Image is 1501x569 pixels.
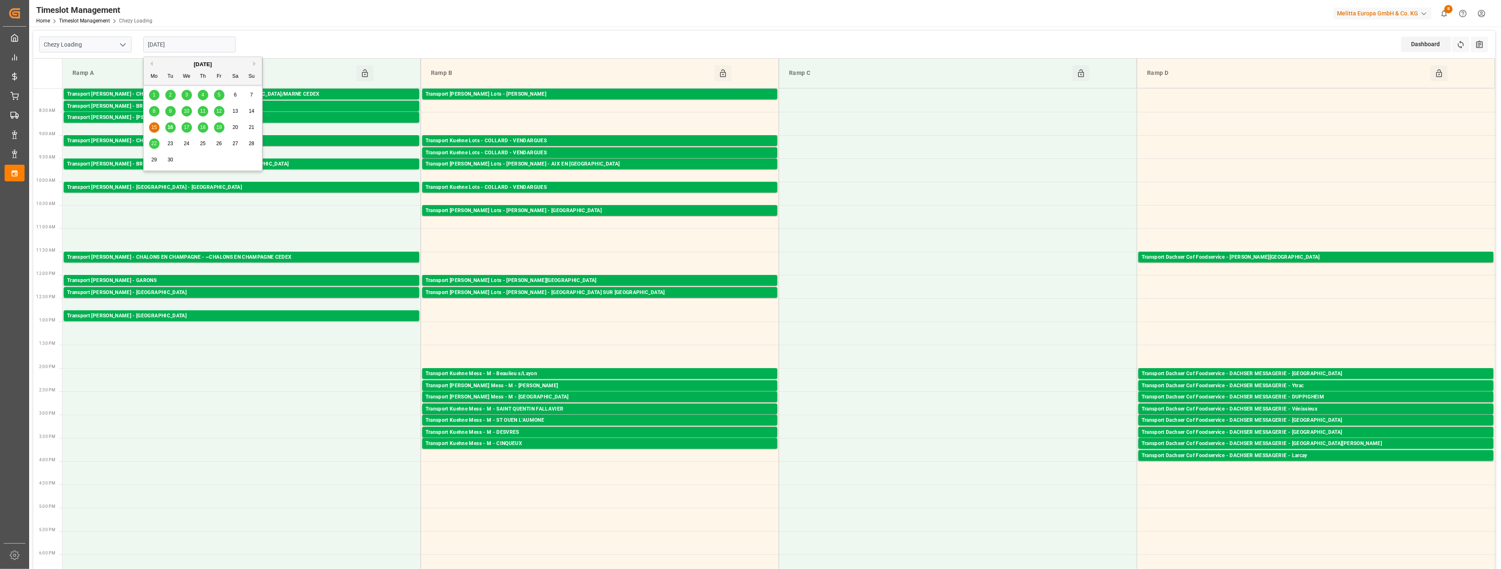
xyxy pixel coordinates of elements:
[36,4,152,16] div: Timeslot Management
[39,155,55,159] span: 9:30 AM
[1334,7,1431,20] div: Melitta Europa GmbH & Co. KG
[198,90,208,100] div: Choose Thursday, September 4th, 2025
[39,108,55,113] span: 8:30 AM
[169,108,172,114] span: 9
[1142,253,1490,262] div: Transport Dachser Cof Foodservice - [PERSON_NAME][GEOGRAPHIC_DATA]
[426,440,774,448] div: Transport Kuehne Mess - M - CINQUEUX
[1454,4,1472,23] button: Help Center
[67,262,416,269] div: Pallets: 2,TU: 857,City: ~CHALONS EN CHAMPAGNE CEDEX,Arrival: [DATE] 00:00:00
[36,271,55,276] span: 12:00 PM
[67,137,416,145] div: Transport [PERSON_NAME] - CHILLY MAZARIN - CHILLY MAZARIN CEDEX
[182,72,192,82] div: We
[202,92,204,98] span: 4
[426,428,774,437] div: Transport Kuehne Mess - M - DESVRES
[426,192,774,199] div: Pallets: 3,TU: 160,City: [GEOGRAPHIC_DATA],Arrival: [DATE] 00:00:00
[67,168,416,176] div: Pallets: 1,TU: 236,City: [GEOGRAPHIC_DATA],Arrival: [DATE] 00:00:00
[67,114,416,122] div: Transport [PERSON_NAME] - [PERSON_NAME]
[426,413,774,421] div: Pallets: ,TU: 14,City: [GEOGRAPHIC_DATA][PERSON_NAME],Arrival: [DATE] 00:00:00
[39,551,55,555] span: 6:00 PM
[149,90,159,100] div: Choose Monday, September 1st, 2025
[426,215,774,222] div: Pallets: 1,TU: 78,City: [GEOGRAPHIC_DATA],Arrival: [DATE] 00:00:00
[246,90,257,100] div: Choose Sunday, September 7th, 2025
[184,108,189,114] span: 10
[116,38,129,51] button: open menu
[230,106,241,116] div: Choose Saturday, September 13th, 2025
[167,157,173,163] span: 30
[149,72,159,82] div: Mo
[182,139,192,149] div: Choose Wednesday, September 24th, 2025
[1142,413,1490,421] div: Pallets: 2,TU: ,City: [GEOGRAPHIC_DATA],Arrival: [DATE] 00:00:00
[67,102,416,111] div: Transport [PERSON_NAME] - BRETIGNY SUR ORGE - BRETIGNY SUR ORGE
[246,106,257,116] div: Choose Sunday, September 14th, 2025
[214,122,224,133] div: Choose Friday, September 19th, 2025
[426,90,774,99] div: Transport [PERSON_NAME] Lots - [PERSON_NAME]
[67,192,416,199] div: Pallets: ,TU: 442,City: [GEOGRAPHIC_DATA],Arrival: [DATE] 00:00:00
[165,72,176,82] div: Tu
[1142,390,1490,397] div: Pallets: ,TU: 89,City: Ytrac,Arrival: [DATE] 00:00:00
[67,312,416,320] div: Transport [PERSON_NAME] - [GEOGRAPHIC_DATA]
[232,124,238,130] span: 20
[185,92,188,98] span: 3
[67,111,416,118] div: Pallets: ,TU: 82,City: [GEOGRAPHIC_DATA],Arrival: [DATE] 00:00:00
[165,90,176,100] div: Choose Tuesday, September 2nd, 2025
[165,155,176,165] div: Choose Tuesday, September 30th, 2025
[216,141,222,146] span: 26
[1142,393,1490,401] div: Transport Dachser Cof Foodservice - DACHSER MESSAGERIE - DUPPIGHEIM
[146,87,260,168] div: month 2025-09
[426,425,774,432] div: Pallets: ,TU: 44,City: ST OUEN L'AUMONE,Arrival: [DATE] 00:00:00
[151,124,157,130] span: 15
[246,139,257,149] div: Choose Sunday, September 28th, 2025
[250,92,253,98] span: 7
[1142,452,1490,460] div: Transport Dachser Cof Foodservice - DACHSER MESSAGERIE - Larcay
[149,122,159,133] div: Choose Monday, September 15th, 2025
[1142,440,1490,448] div: Transport Dachser Cof Foodservice - DACHSER MESSAGERIE - [GEOGRAPHIC_DATA][PERSON_NAME]
[67,99,416,106] div: Pallets: 4,TU: 128,City: [GEOGRAPHIC_DATA]/MARNE CEDEX,Arrival: [DATE] 00:00:00
[69,65,356,81] div: Ramp A
[1142,425,1490,432] div: Pallets: 1,TU: 22,City: [GEOGRAPHIC_DATA],Arrival: [DATE] 00:00:00
[426,207,774,215] div: Transport [PERSON_NAME] Lots - [PERSON_NAME] - [GEOGRAPHIC_DATA]
[428,65,714,81] div: Ramp B
[39,481,55,485] span: 4:30 PM
[230,90,241,100] div: Choose Saturday, September 6th, 2025
[149,106,159,116] div: Choose Monday, September 8th, 2025
[1435,4,1454,23] button: show 8 new notifications
[36,178,55,183] span: 10:00 AM
[153,108,156,114] span: 8
[214,106,224,116] div: Choose Friday, September 12th, 2025
[214,72,224,82] div: Fr
[169,92,172,98] span: 2
[426,297,774,304] div: Pallets: 2,TU: 52,City: [GEOGRAPHIC_DATA],Arrival: [DATE] 00:00:00
[426,378,774,385] div: Pallets: ,TU: 11,City: Beaulieu s/[GEOGRAPHIC_DATA],Arrival: [DATE] 00:00:00
[182,90,192,100] div: Choose Wednesday, September 3rd, 2025
[426,448,774,455] div: Pallets: ,TU: 28,City: [GEOGRAPHIC_DATA],Arrival: [DATE] 00:00:00
[151,141,157,146] span: 22
[249,108,254,114] span: 14
[198,122,208,133] div: Choose Thursday, September 18th, 2025
[67,122,416,129] div: Pallets: 2,TU: 302,City: [GEOGRAPHIC_DATA],Arrival: [DATE] 00:00:00
[426,390,774,397] div: Pallets: ,TU: 66,City: [PERSON_NAME],Arrival: [DATE] 00:00:00
[198,106,208,116] div: Choose Thursday, September 11th, 2025
[200,141,205,146] span: 25
[153,92,156,98] span: 1
[167,141,173,146] span: 23
[198,139,208,149] div: Choose Thursday, September 25th, 2025
[426,416,774,425] div: Transport Kuehne Mess - M - ST OUEN L'AUMONE
[426,157,774,164] div: Pallets: 4,TU: ,City: [GEOGRAPHIC_DATA],Arrival: [DATE] 00:00:00
[67,277,416,285] div: Transport [PERSON_NAME] - GARONS
[426,99,774,106] div: Pallets: 6,TU: 335,City: CARQUEFOU,Arrival: [DATE] 00:00:00
[67,289,416,297] div: Transport [PERSON_NAME] - [GEOGRAPHIC_DATA]
[39,341,55,346] span: 1:30 PM
[234,92,237,98] span: 6
[59,18,110,24] a: Timeslot Management
[426,405,774,413] div: Transport Kuehne Mess - M - SAINT QUENTIN FALLAVIER
[232,141,238,146] span: 27
[36,248,55,252] span: 11:30 AM
[1142,416,1490,425] div: Transport Dachser Cof Foodservice - DACHSER MESSAGERIE - [GEOGRAPHIC_DATA]
[1142,382,1490,390] div: Transport Dachser Cof Foodservice - DACHSER MESSAGERIE - Ytrac
[198,72,208,82] div: Th
[144,60,262,69] div: [DATE]
[149,139,159,149] div: Choose Monday, September 22nd, 2025
[249,141,254,146] span: 28
[426,393,774,401] div: Transport [PERSON_NAME] Mess - M - [GEOGRAPHIC_DATA]
[426,145,774,152] div: Pallets: 17,TU: ,City: [GEOGRAPHIC_DATA],Arrival: [DATE] 00:00:00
